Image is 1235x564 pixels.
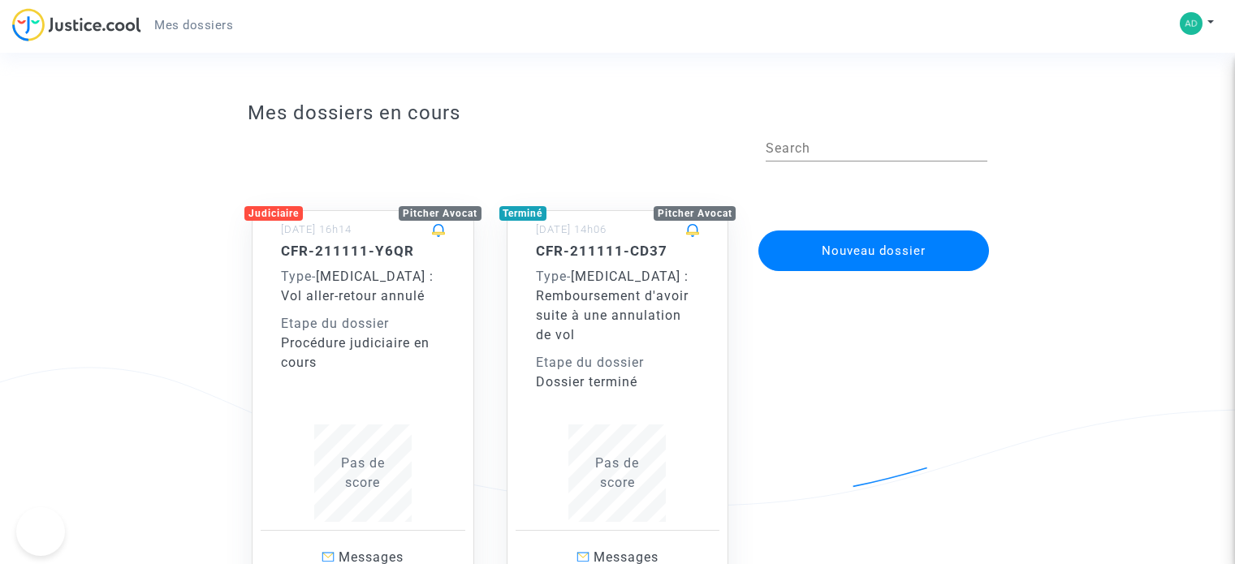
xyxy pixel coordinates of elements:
div: Pitcher Avocat [399,206,481,221]
small: [DATE] 14h06 [536,223,607,235]
span: Type [281,269,312,284]
img: 0a4545a8e8642b6eb784423b059551a6 [1180,12,1203,35]
span: - [536,269,571,284]
h3: Mes dossiers en cours [248,101,987,125]
div: Dossier terminé [536,372,700,392]
div: Etape du dossier [536,353,700,372]
div: Pitcher Avocat [654,206,736,221]
span: Pas de score [341,455,385,490]
div: Etape du dossier [281,314,445,334]
h5: CFR-211111-Y6QR [281,243,445,259]
span: Pas de score [595,455,639,490]
span: Type [536,269,567,284]
small: [DATE] 16h14 [281,223,352,235]
span: [MEDICAL_DATA] : Vol aller-retour annulé [281,269,434,304]
span: - [281,269,316,284]
span: [MEDICAL_DATA] : Remboursement d'avoir suite à une annulation de vol [536,269,689,342]
a: Mes dossiers [141,13,246,37]
a: Nouveau dossier [757,220,991,235]
h5: CFR-211111-CD37 [536,243,700,259]
img: jc-logo.svg [12,8,141,41]
div: Terminé [499,206,547,221]
button: Nouveau dossier [758,230,989,271]
div: Judiciaire [244,206,303,221]
div: Procédure judiciaire en cours [281,334,445,372]
iframe: Help Scout Beacon - Open [16,507,65,556]
span: Mes dossiers [154,18,233,32]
